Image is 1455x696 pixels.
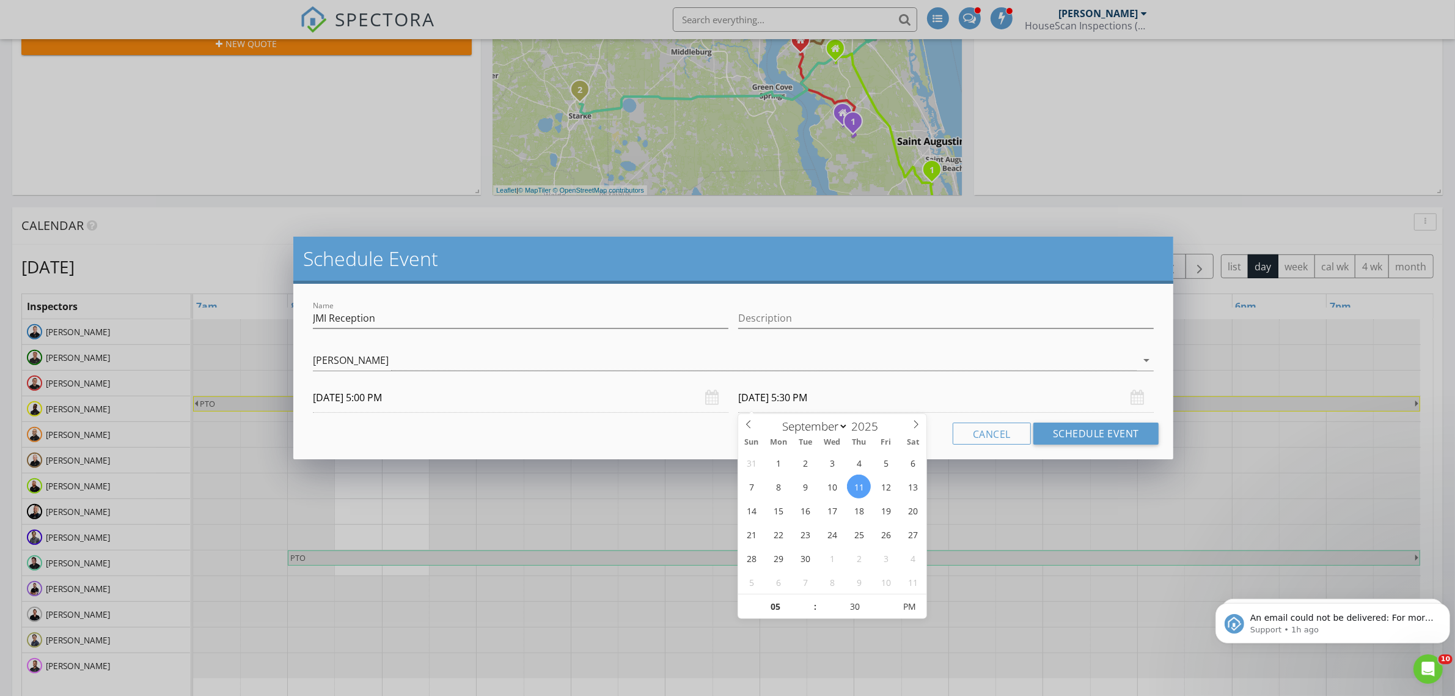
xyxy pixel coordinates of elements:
span: September 12, 2025 [874,475,898,498]
span: October 4, 2025 [901,546,925,570]
span: September 30, 2025 [793,546,817,570]
span: September 5, 2025 [874,451,898,475]
span: September 26, 2025 [874,522,898,546]
span: 10 [1439,654,1453,664]
span: September 21, 2025 [739,522,763,546]
span: October 2, 2025 [847,546,871,570]
span: September 6, 2025 [901,451,925,475]
span: September 16, 2025 [793,498,817,522]
span: Tue [792,439,819,446]
span: September 22, 2025 [766,522,790,546]
span: September 17, 2025 [820,498,844,522]
span: September 14, 2025 [739,498,763,522]
span: September 4, 2025 [847,451,871,475]
span: October 8, 2025 [820,570,844,594]
iframe: Intercom live chat [1413,654,1443,684]
span: September 25, 2025 [847,522,871,546]
span: September 27, 2025 [901,522,925,546]
span: Sat [900,439,926,446]
span: Fri [873,439,900,446]
div: [PERSON_NAME] [313,355,389,366]
i: arrow_drop_down [1139,353,1154,368]
span: October 7, 2025 [793,570,817,594]
button: Schedule Event [1033,423,1159,445]
span: September 24, 2025 [820,522,844,546]
span: September 11, 2025 [847,475,871,498]
span: August 31, 2025 [739,451,763,475]
iframe: Intercom notifications message [1211,577,1455,663]
span: September 28, 2025 [739,546,763,570]
button: Cancel [953,423,1031,445]
span: September 7, 2025 [739,475,763,498]
span: September 20, 2025 [901,498,925,522]
span: October 10, 2025 [874,570,898,594]
span: September 19, 2025 [874,498,898,522]
span: Thu [846,439,873,446]
span: September 1, 2025 [766,451,790,475]
span: October 5, 2025 [739,570,763,594]
h2: Schedule Event [303,246,1164,271]
span: September 29, 2025 [766,546,790,570]
span: September 23, 2025 [793,522,817,546]
span: October 6, 2025 [766,570,790,594]
span: October 3, 2025 [874,546,898,570]
span: : [813,594,817,619]
span: September 10, 2025 [820,475,844,498]
input: Year [848,418,889,434]
input: Select date [313,383,728,413]
span: October 11, 2025 [901,570,925,594]
span: Mon [765,439,792,446]
span: September 3, 2025 [820,451,844,475]
span: October 1, 2025 [820,546,844,570]
span: September 18, 2025 [847,498,871,522]
span: September 2, 2025 [793,451,817,475]
span: September 15, 2025 [766,498,790,522]
input: Select date [738,383,1154,413]
span: Sun [738,439,765,446]
span: Wed [819,439,846,446]
span: September 9, 2025 [793,475,817,498]
span: Click to toggle [892,594,926,619]
span: September 13, 2025 [901,475,925,498]
span: September 8, 2025 [766,475,790,498]
span: October 9, 2025 [847,570,871,594]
